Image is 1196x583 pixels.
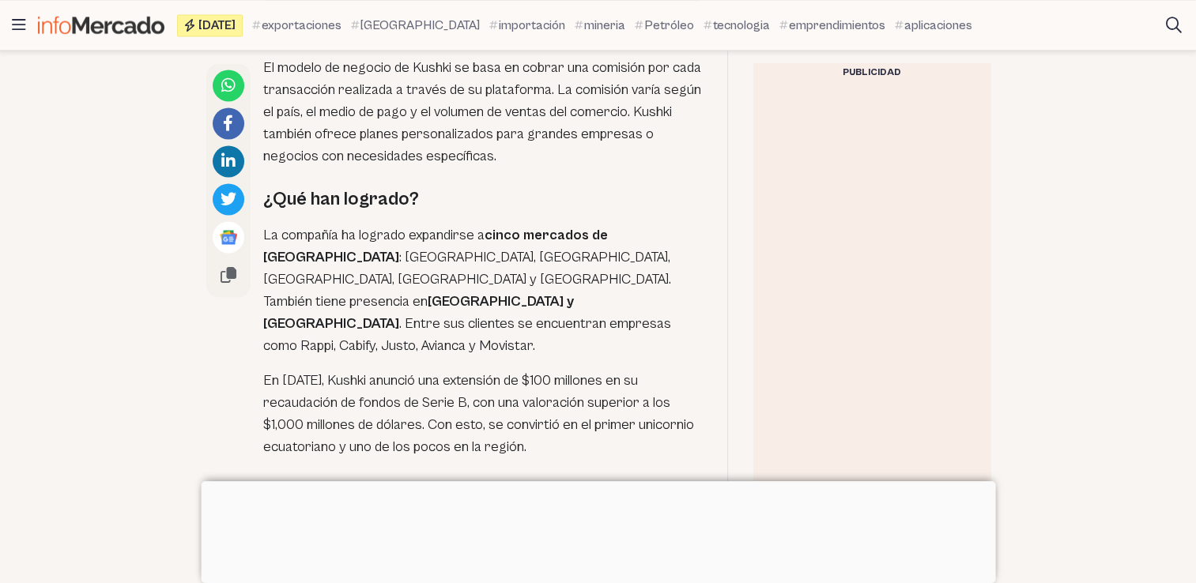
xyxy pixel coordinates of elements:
span: [GEOGRAPHIC_DATA] [360,16,480,35]
h2: ¿Qué han logrado? [263,186,702,212]
a: [GEOGRAPHIC_DATA] [351,16,480,35]
iframe: Advertisement [201,481,995,579]
strong: cinco mercados de [GEOGRAPHIC_DATA] [263,227,608,265]
a: aplicaciones [895,16,972,35]
span: importación [499,16,565,35]
span: emprendimientos [789,16,885,35]
p: La compañía ha logrado expandirse a : [GEOGRAPHIC_DATA], [GEOGRAPHIC_DATA], [GEOGRAPHIC_DATA], [G... [263,224,702,357]
span: Petróleo [644,16,694,35]
a: mineria [575,16,625,35]
strong: [GEOGRAPHIC_DATA] y [GEOGRAPHIC_DATA] [263,293,574,332]
iframe: Advertisement [753,82,990,556]
p: El modelo de negocio de Kushki se basa en cobrar una comisión por cada transacción realizada a tr... [263,57,702,167]
div: Publicidad [753,63,990,82]
img: Infomercado Ecuador logo [38,16,164,34]
span: aplicaciones [904,16,972,35]
span: exportaciones [262,16,341,35]
p: En [DATE], Kushki anunció una extensión de $100 millones en su recaudación de fondos de Serie B, ... [263,370,702,458]
h2: ¿Cuáles son sus proyectos a futuro? [263,477,702,502]
a: exportaciones [252,16,341,35]
a: importación [489,16,565,35]
a: Petróleo [635,16,694,35]
a: tecnologia [704,16,770,35]
a: emprendimientos [779,16,885,35]
span: mineria [584,16,625,35]
span: [DATE] [198,19,236,32]
img: Google News logo [219,228,238,246]
span: tecnologia [713,16,770,35]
